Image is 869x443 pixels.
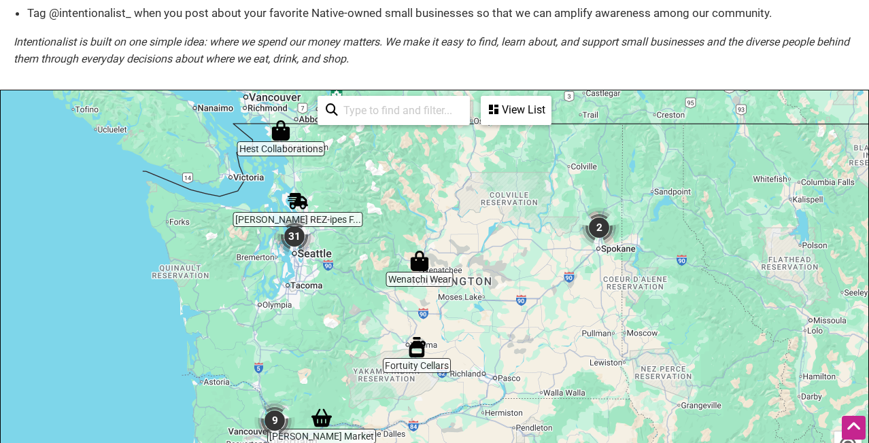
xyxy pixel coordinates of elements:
div: See a list of the visible businesses [481,96,551,125]
div: Fortuity Cellars [407,337,427,357]
div: Brigham Fish Market [311,408,332,428]
div: Wenatchi Wear [409,251,430,271]
div: 31 [274,216,315,257]
em: Intentionalist is built on one simple idea: where we spend our money matters. We make it easy to ... [14,35,849,66]
div: Type to search and filter [318,96,470,125]
input: Type to find and filter... [338,97,462,124]
li: Tag @intentionalist_ when you post about your favorite Native-owned small businesses so that we c... [27,4,855,22]
div: Ryan's REZ-ipes Food Truck [288,191,308,211]
div: View List [482,97,550,123]
div: Scroll Back to Top [842,416,866,440]
div: 9 [254,400,295,441]
div: Hest Collaborations [271,120,291,141]
div: 2 [579,207,619,248]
